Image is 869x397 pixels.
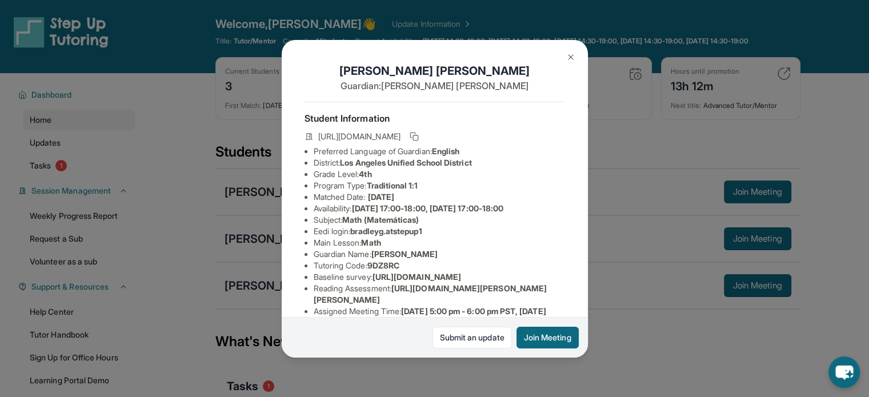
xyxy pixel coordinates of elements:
li: Reading Assessment : [314,283,565,306]
button: chat-button [828,356,860,388]
li: Availability: [314,203,565,214]
h4: Student Information [305,111,565,125]
span: English [432,146,460,156]
li: Eedi login : [314,226,565,237]
span: [DATE] 5:00 pm - 6:00 pm PST, [DATE] 5:00 pm - 6:00 pm PST [314,306,546,327]
li: Subject : [314,214,565,226]
span: [PERSON_NAME] [371,249,438,259]
span: Los Angeles Unified School District [340,158,471,167]
li: Preferred Language of Guardian: [314,146,565,157]
p: Guardian: [PERSON_NAME] [PERSON_NAME] [305,79,565,93]
button: Copy link [407,130,421,143]
span: Math (Matemáticas) [342,215,419,224]
img: Close Icon [566,53,575,62]
li: Baseline survey : [314,271,565,283]
li: Program Type: [314,180,565,191]
li: Matched Date: [314,191,565,203]
span: 4th [359,169,371,179]
li: Main Lesson : [314,237,565,248]
span: [DATE] [368,192,394,202]
span: [URL][DOMAIN_NAME][PERSON_NAME][PERSON_NAME] [314,283,547,304]
span: 9DZ8RC [367,260,399,270]
span: [DATE] 17:00-18:00, [DATE] 17:00-18:00 [351,203,503,213]
h1: [PERSON_NAME] [PERSON_NAME] [305,63,565,79]
span: bradleyg.atstepup1 [350,226,422,236]
li: Assigned Meeting Time : [314,306,565,328]
li: District: [314,157,565,169]
span: Math [361,238,381,247]
a: Submit an update [433,327,512,348]
span: [URL][DOMAIN_NAME] [318,131,401,142]
li: Tutoring Code : [314,260,565,271]
li: Grade Level: [314,169,565,180]
span: Traditional 1:1 [366,181,418,190]
button: Join Meeting [516,327,579,348]
span: [URL][DOMAIN_NAME] [373,272,461,282]
li: Guardian Name : [314,248,565,260]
